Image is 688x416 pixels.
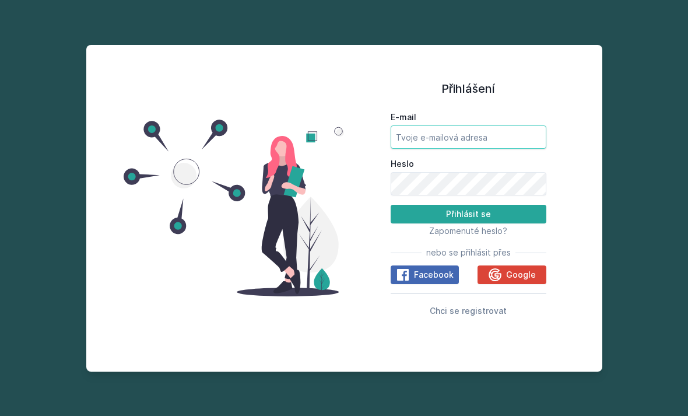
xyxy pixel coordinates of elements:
[391,125,546,149] input: Tvoje e-mailová adresa
[414,269,454,281] span: Facebook
[429,226,507,236] span: Zapomenuté heslo?
[478,265,546,284] button: Google
[391,205,546,223] button: Přihlásit se
[391,111,546,123] label: E-mail
[391,80,546,97] h1: Přihlášení
[426,247,511,258] span: nebo se přihlásit přes
[391,265,459,284] button: Facebook
[506,269,536,281] span: Google
[430,303,507,317] button: Chci se registrovat
[391,158,546,170] label: Heslo
[430,306,507,316] span: Chci se registrovat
